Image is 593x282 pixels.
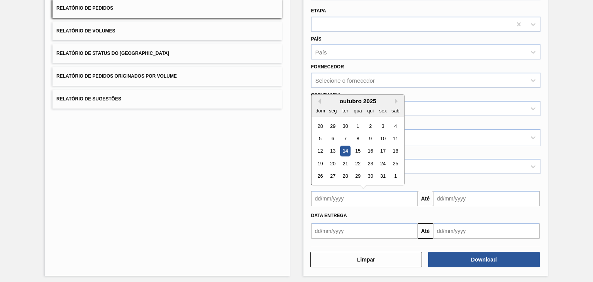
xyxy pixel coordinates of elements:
div: Choose quarta-feira, 1 de outubro de 2025 [352,121,363,131]
label: País [311,36,322,42]
div: sab [390,105,400,116]
div: Choose quinta-feira, 16 de outubro de 2025 [365,146,375,156]
div: Choose domingo, 19 de outubro de 2025 [315,158,325,169]
div: sex [378,105,388,116]
button: Até [418,223,433,239]
div: Choose sábado, 25 de outubro de 2025 [390,158,400,169]
div: Choose sábado, 11 de outubro de 2025 [390,133,400,144]
label: Etapa [311,8,326,14]
div: Choose sábado, 4 de outubro de 2025 [390,121,400,131]
div: Choose sexta-feira, 31 de outubro de 2025 [378,171,388,182]
div: Choose terça-feira, 14 de outubro de 2025 [340,146,350,156]
div: Choose segunda-feira, 6 de outubro de 2025 [327,133,338,144]
div: Choose quarta-feira, 8 de outubro de 2025 [352,133,363,144]
div: seg [327,105,338,116]
label: Fornecedor [311,64,344,70]
div: Choose domingo, 5 de outubro de 2025 [315,133,325,144]
button: Previous Month [315,99,321,104]
div: Choose sábado, 18 de outubro de 2025 [390,146,400,156]
input: dd/mm/yyyy [433,223,540,239]
div: Selecione o fornecedor [315,77,375,84]
button: Limpar [310,252,422,267]
div: Choose sábado, 1 de novembro de 2025 [390,171,400,182]
div: Choose segunda-feira, 29 de setembro de 2025 [327,121,338,131]
div: Choose quinta-feira, 30 de outubro de 2025 [365,171,375,182]
div: qua [352,105,363,116]
div: Choose terça-feira, 21 de outubro de 2025 [340,158,350,169]
div: Choose sexta-feira, 17 de outubro de 2025 [378,146,388,156]
div: Choose quinta-feira, 2 de outubro de 2025 [365,121,375,131]
span: Relatório de Pedidos [56,5,113,11]
span: Data Entrega [311,213,347,218]
div: Choose quarta-feira, 29 de outubro de 2025 [352,171,363,182]
button: Até [418,191,433,206]
span: Relatório de Pedidos Originados por Volume [56,73,177,79]
div: ter [340,105,350,116]
input: dd/mm/yyyy [433,191,540,206]
button: Relatório de Status do [GEOGRAPHIC_DATA] [53,44,282,63]
input: dd/mm/yyyy [311,223,418,239]
div: Choose segunda-feira, 27 de outubro de 2025 [327,171,338,182]
div: dom [315,105,325,116]
div: Choose terça-feira, 30 de setembro de 2025 [340,121,350,131]
div: Choose domingo, 12 de outubro de 2025 [315,146,325,156]
div: Choose terça-feira, 7 de outubro de 2025 [340,133,350,144]
div: Choose domingo, 28 de setembro de 2025 [315,121,325,131]
div: Choose terça-feira, 28 de outubro de 2025 [340,171,350,182]
div: month 2025-10 [314,120,402,182]
button: Download [428,252,540,267]
button: Next Month [395,99,400,104]
button: Relatório de Pedidos Originados por Volume [53,67,282,86]
button: Relatório de Volumes [53,22,282,41]
div: Choose sexta-feira, 3 de outubro de 2025 [378,121,388,131]
div: Choose sexta-feira, 10 de outubro de 2025 [378,133,388,144]
div: Choose segunda-feira, 20 de outubro de 2025 [327,158,338,169]
div: Choose quarta-feira, 15 de outubro de 2025 [352,146,363,156]
div: País [315,49,327,56]
input: dd/mm/yyyy [311,191,418,206]
button: Relatório de Sugestões [53,90,282,109]
div: Choose quinta-feira, 23 de outubro de 2025 [365,158,375,169]
span: Relatório de Status do [GEOGRAPHIC_DATA] [56,51,169,56]
div: Choose quinta-feira, 9 de outubro de 2025 [365,133,375,144]
span: Relatório de Volumes [56,28,115,34]
div: Choose quarta-feira, 22 de outubro de 2025 [352,158,363,169]
div: outubro 2025 [312,98,404,104]
div: Choose segunda-feira, 13 de outubro de 2025 [327,146,338,156]
div: Choose domingo, 26 de outubro de 2025 [315,171,325,182]
label: Cervejaria [311,92,341,98]
div: Choose sexta-feira, 24 de outubro de 2025 [378,158,388,169]
div: qui [365,105,375,116]
span: Relatório de Sugestões [56,96,121,102]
